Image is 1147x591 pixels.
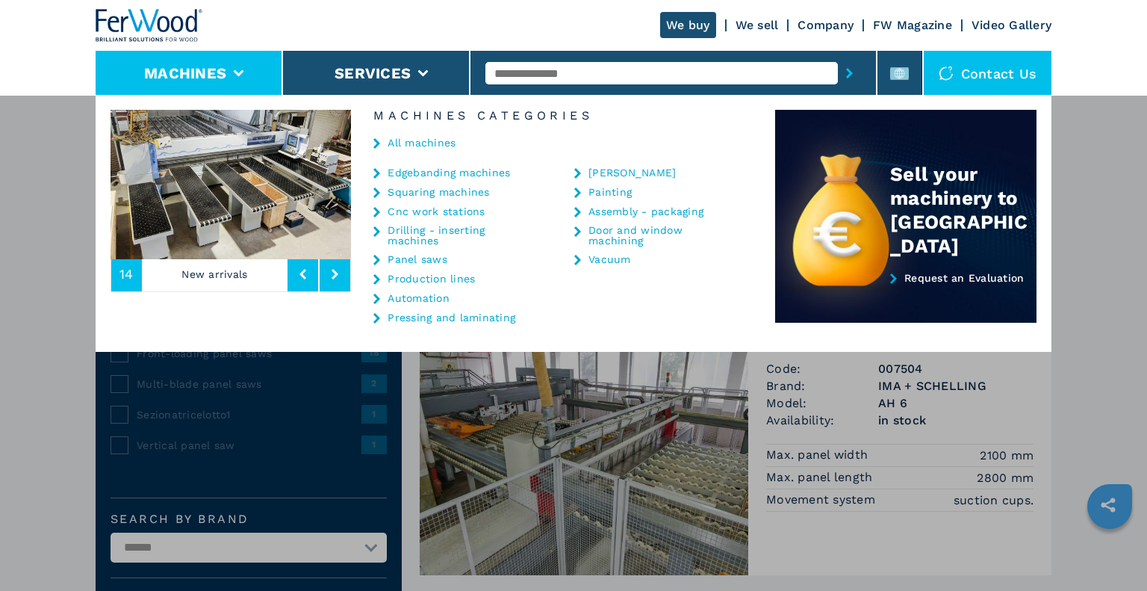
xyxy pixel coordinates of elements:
[111,110,351,259] img: image
[588,167,676,178] a: [PERSON_NAME]
[736,18,779,32] a: We sell
[388,137,456,148] a: All machines
[388,273,475,284] a: Production lines
[873,18,952,32] a: FW Magazine
[388,167,510,178] a: Edgebanding machines
[351,110,591,259] img: image
[388,293,450,303] a: Automation
[119,267,134,281] span: 14
[144,64,226,82] button: Machines
[660,12,716,38] a: We buy
[588,206,703,217] a: Assembly - packaging
[142,257,288,291] p: New arrivals
[890,162,1036,258] div: Sell your machinery to [GEOGRAPHIC_DATA]
[939,66,954,81] img: Contact us
[388,206,485,217] a: Cnc work stations
[388,254,447,264] a: Panel saws
[335,64,411,82] button: Services
[388,187,489,197] a: Squaring machines
[588,254,631,264] a: Vacuum
[588,225,738,246] a: Door and window machining
[96,9,203,42] img: Ferwood
[351,110,775,122] h6: Machines Categories
[972,18,1051,32] a: Video Gallery
[924,51,1052,96] div: Contact us
[388,225,537,246] a: Drilling - inserting machines
[588,187,632,197] a: Painting
[838,56,861,90] button: submit-button
[775,272,1036,324] a: Request an Evaluation
[388,312,515,323] a: Pressing and laminating
[798,18,854,32] a: Company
